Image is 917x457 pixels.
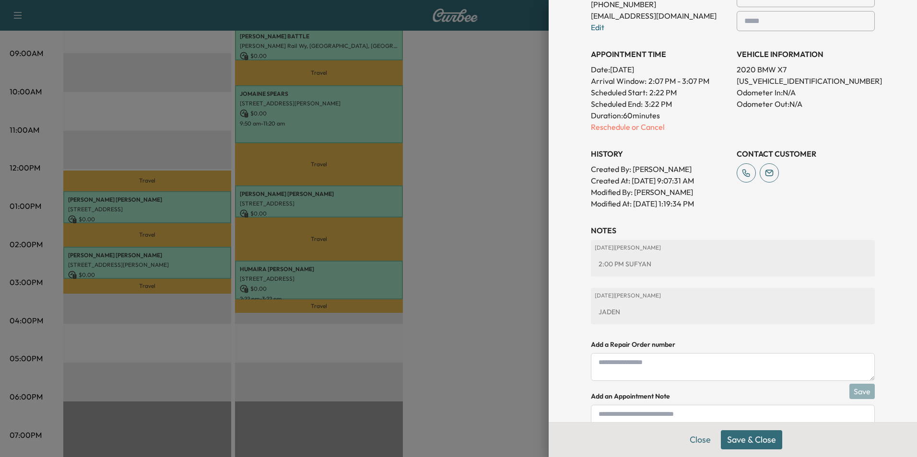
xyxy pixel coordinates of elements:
p: 2020 BMW X7 [737,64,875,75]
p: Arrival Window: [591,75,729,87]
p: Duration: 60 minutes [591,110,729,121]
button: Save & Close [721,430,782,449]
h4: Add a Repair Order number [591,340,875,349]
p: Modified At : [DATE] 1:19:34 PM [591,198,729,209]
div: 2:00 PM SUFYAN [595,255,871,273]
button: Close [683,430,717,449]
h3: NOTES [591,225,875,236]
h3: APPOINTMENT TIME [591,48,729,60]
p: Odometer Out: N/A [737,98,875,110]
p: Scheduled End: [591,98,643,110]
p: 3:22 PM [645,98,672,110]
h4: Add an Appointment Note [591,391,875,401]
p: [DATE] | [PERSON_NAME] [595,292,871,299]
p: Scheduled Start: [591,87,647,98]
p: Created By : [PERSON_NAME] [591,163,729,175]
h3: VEHICLE INFORMATION [737,48,875,60]
h3: History [591,148,729,160]
span: 2:07 PM - 3:07 PM [648,75,709,87]
p: Created At : [DATE] 9:07:31 AM [591,175,729,186]
p: Odometer In: N/A [737,87,875,98]
a: Edit [591,23,604,32]
div: JADEN [595,303,871,320]
p: Date: [DATE] [591,64,729,75]
p: Modified By : [PERSON_NAME] [591,186,729,198]
p: [EMAIL_ADDRESS][DOMAIN_NAME] [591,10,729,22]
p: [DATE] | [PERSON_NAME] [595,244,871,251]
p: Reschedule or Cancel [591,121,729,133]
p: 2:22 PM [649,87,677,98]
h3: CONTACT CUSTOMER [737,148,875,160]
p: [US_VEHICLE_IDENTIFICATION_NUMBER] [737,75,875,87]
